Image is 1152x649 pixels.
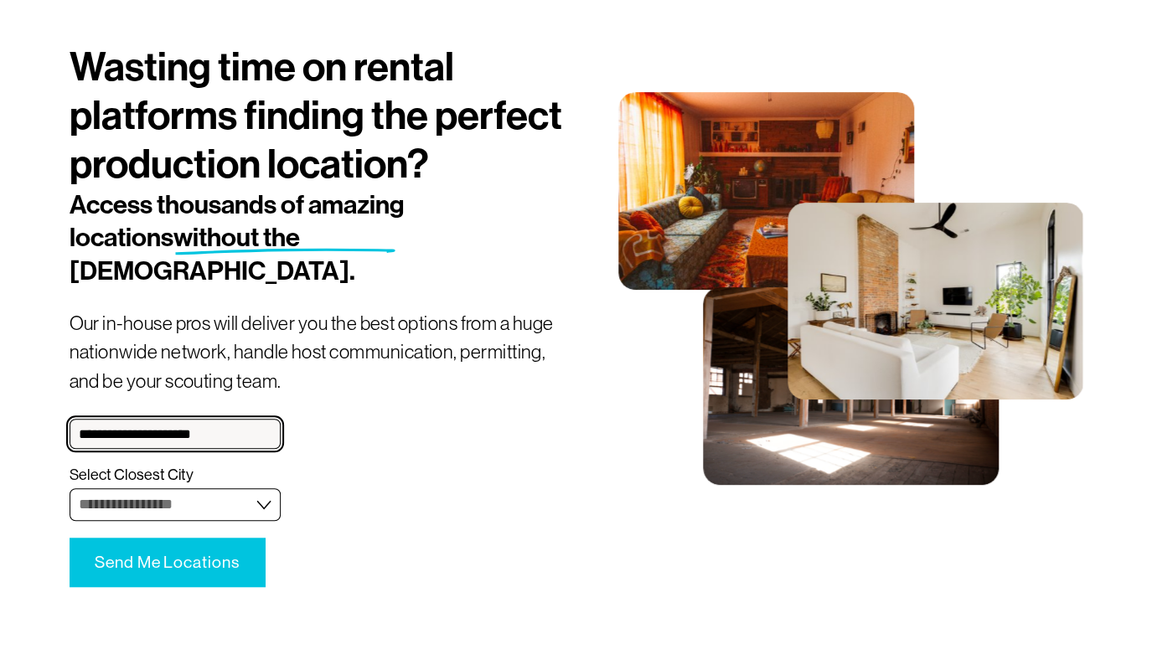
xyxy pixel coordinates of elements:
span: without the [DEMOGRAPHIC_DATA]. [70,222,355,286]
span: Send Me Locations [95,553,240,571]
span: Select Closest City [70,466,194,485]
button: Send Me LocationsSend Me Locations [70,538,266,586]
select: Select Closest City [70,488,281,521]
h2: Access thousands of amazing locations [70,188,492,287]
p: Our in-house pros will deliver you the best options from a huge nationwide network, handle host c... [70,309,576,395]
h1: Wasting time on rental platforms finding the perfect production location? [70,44,576,188]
